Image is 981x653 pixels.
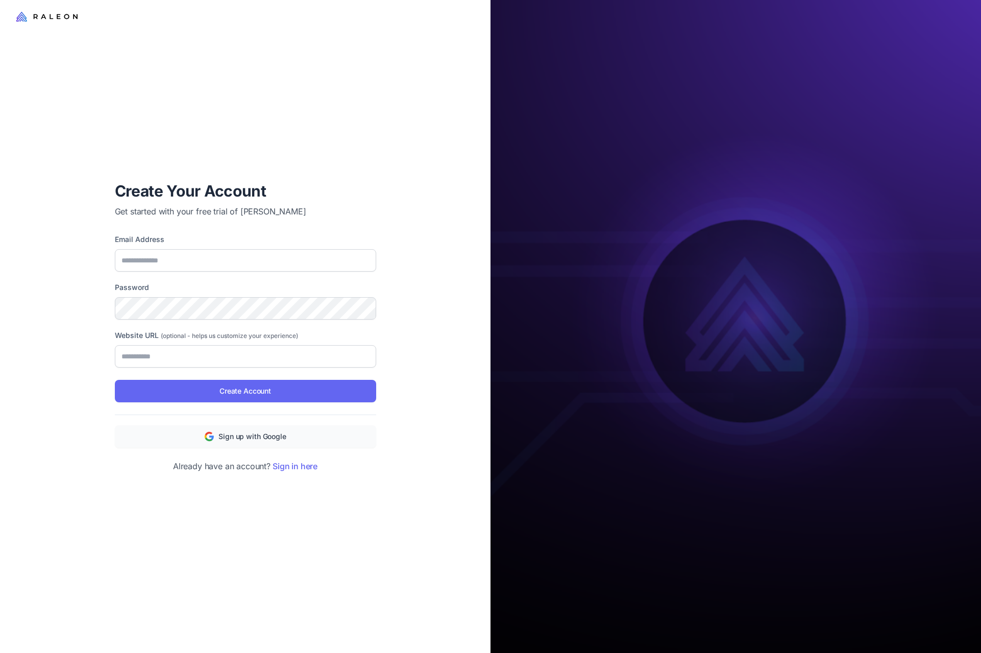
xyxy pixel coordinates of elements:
span: Sign up with Google [218,431,286,442]
h1: Create Your Account [115,181,376,201]
span: (optional - helps us customize your experience) [161,332,298,340]
p: Get started with your free trial of [PERSON_NAME] [115,205,376,217]
label: Password [115,282,376,293]
button: Create Account [115,380,376,402]
button: Sign up with Google [115,425,376,448]
p: Already have an account? [115,460,376,472]
a: Sign in here [273,461,317,471]
label: Email Address [115,234,376,245]
label: Website URL [115,330,376,341]
span: Create Account [219,385,271,397]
